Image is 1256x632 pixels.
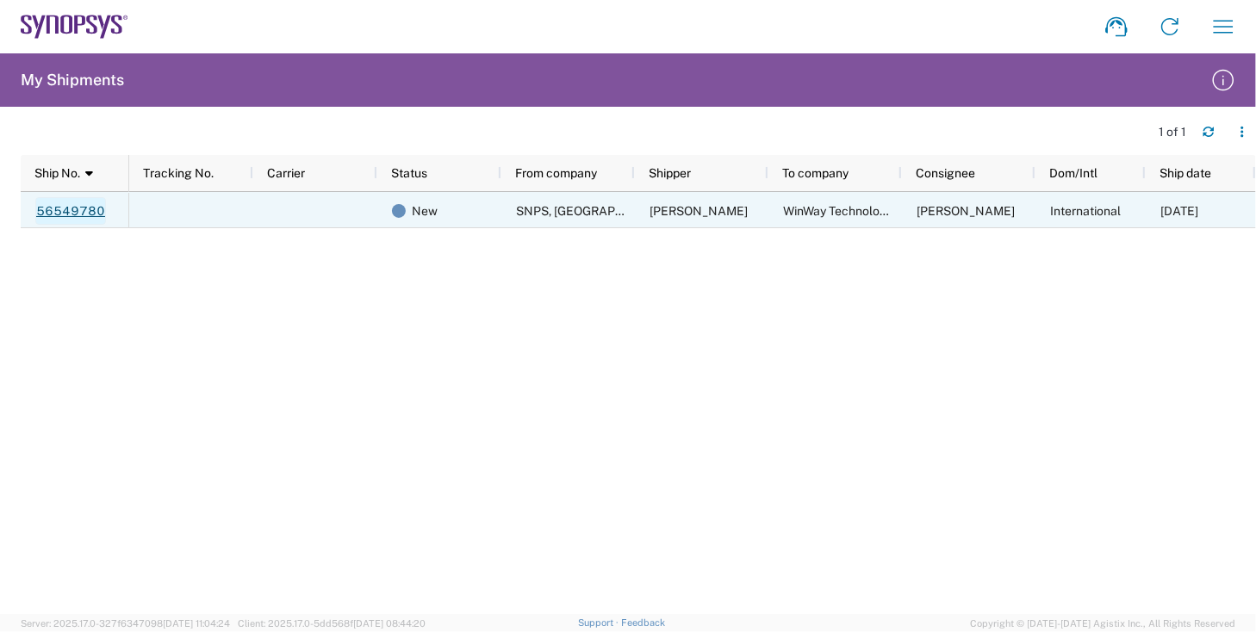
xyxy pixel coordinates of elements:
span: Ship date [1160,166,1211,180]
span: Consignee [916,166,975,180]
span: [DATE] 11:04:24 [163,618,230,629]
span: Henrique Rocha [650,204,748,218]
span: MK Hsu [917,204,1015,218]
h2: My Shipments [21,70,124,90]
span: 08/20/2025 [1160,204,1198,218]
span: Dom/Intl [1049,166,1097,180]
span: New [412,193,438,229]
span: International [1050,204,1121,218]
span: Shipper [649,166,691,180]
span: Copyright © [DATE]-[DATE] Agistix Inc., All Rights Reserved [970,616,1235,631]
span: Server: 2025.17.0-327f6347098 [21,618,230,629]
span: From company [515,166,597,180]
a: Support [578,617,621,628]
a: 56549780 [35,197,106,225]
span: [DATE] 08:44:20 [353,618,426,629]
a: Feedback [621,617,665,628]
span: WinWay Technology,Ltd [783,204,912,218]
span: SNPS, Portugal Unipessoal, Lda. [516,204,769,218]
div: 1 of 1 [1159,124,1189,139]
span: Client: 2025.17.0-5dd568f [238,618,426,629]
span: Carrier [267,166,305,180]
span: Status [391,166,427,180]
span: Ship No. [34,166,80,180]
span: Tracking No. [143,166,214,180]
span: To company [782,166,849,180]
